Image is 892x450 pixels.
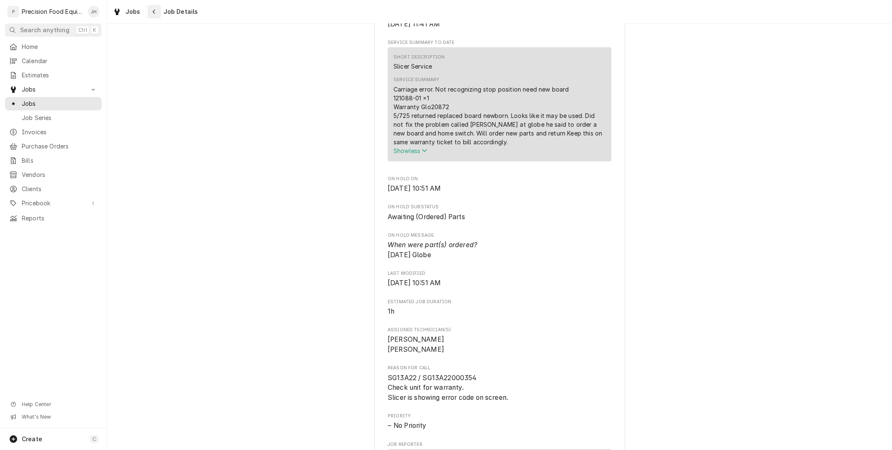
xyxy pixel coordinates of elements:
span: Reason For Call [388,365,611,371]
button: Showless [394,146,606,155]
span: SG13A22 / SG13A22000354 Check unit for warranty. Slicer is showing error code on screen. [388,374,508,401]
a: Clients [5,182,102,196]
a: Invoices [5,125,102,139]
a: Go to Help Center [5,399,102,410]
span: C [92,436,96,442]
span: [DATE] 10:51 AM [388,279,441,287]
span: Estimated Job Duration [388,299,611,305]
span: [PERSON_NAME] [388,335,444,343]
span: 1h [388,307,394,315]
span: Clients [22,185,97,193]
span: Jobs [125,8,141,16]
span: On Hold SubStatus [388,212,611,222]
a: Calendar [5,54,102,68]
div: On Hold Message [388,232,611,260]
div: Service Summary [394,77,439,83]
span: Calendar [22,57,97,65]
span: Home [22,43,97,51]
span: Started On [388,19,611,29]
span: Estimates [22,71,97,79]
span: [DATE] Globe [388,241,477,259]
span: Show less [394,147,427,154]
span: Invoices [22,128,97,136]
div: Reason For Call [388,365,611,402]
a: Vendors [5,168,102,182]
span: Vendors [22,171,97,179]
a: Bills [5,154,102,167]
a: Job Series [5,111,102,125]
i: When were part(s) ordered? [388,241,477,249]
span: Bills [22,156,97,165]
span: Ctrl [78,27,87,33]
button: Search anythingCtrlK [5,23,102,37]
span: What's New [22,414,97,420]
span: Last Modified [388,270,611,277]
span: Priority [388,421,611,431]
div: Precision Food Equipment LLC [22,8,83,16]
span: On Hold On [388,176,611,182]
div: P [8,6,19,18]
span: Create [22,435,42,442]
a: Home [5,40,102,54]
span: On Hold SubStatus [388,204,611,210]
span: Job Details [161,8,198,16]
span: [PERSON_NAME] [388,345,444,353]
span: Jobs [22,100,97,108]
a: Jobs [110,5,144,18]
span: Assigned Technician(s) [388,327,611,333]
span: K [93,27,96,33]
div: On Hold SubStatus [388,204,611,222]
a: Estimates [5,69,102,82]
div: Estimated Job Duration [388,299,611,317]
span: Last Modified [388,278,611,288]
span: Priority [388,413,611,419]
a: Go to What's New [5,411,102,423]
span: Estimated Job Duration [388,307,611,317]
span: On Hold Message [388,232,611,239]
span: Pricebook [22,199,85,207]
span: Service Summary To Date [388,39,611,46]
span: On Hold Message [388,240,611,260]
div: Service Summary [388,47,611,165]
span: Assigned Technician(s) [388,335,611,354]
div: Service Summary To Date [388,39,611,166]
span: Reason For Call [388,373,611,403]
span: Help Center [22,401,97,408]
span: Search anything [20,26,69,34]
div: Assigned Technician(s) [388,327,611,355]
div: Slicer Service [394,62,432,71]
div: No Priority [388,421,611,431]
a: Purchase Orders [5,140,102,153]
div: Jason Hertel's Avatar [88,6,100,18]
button: Navigate back [148,5,161,18]
span: On Hold On [388,184,611,194]
span: [DATE] 11:41 AM [388,20,440,28]
div: Last Modified [388,270,611,288]
a: Jobs [5,97,102,110]
div: On Hold On [388,176,611,194]
span: Job Reporter [388,441,611,448]
div: JH [88,6,100,18]
a: Go to Pricebook [5,197,102,210]
span: [DATE] 10:51 AM [388,184,441,192]
div: Carriage error. Not recognizing stop position need new board 121088-01 ×1 Warranty Glo20872 5/725... [394,85,606,146]
div: Priority [388,413,611,431]
a: Reports [5,212,102,225]
span: Reports [22,214,97,222]
span: Job Series [22,114,97,122]
span: Awaiting (Ordered) Parts [388,213,465,221]
div: Short Description [394,54,445,61]
a: Go to Jobs [5,83,102,96]
span: Purchase Orders [22,142,97,151]
span: Jobs [22,85,85,94]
